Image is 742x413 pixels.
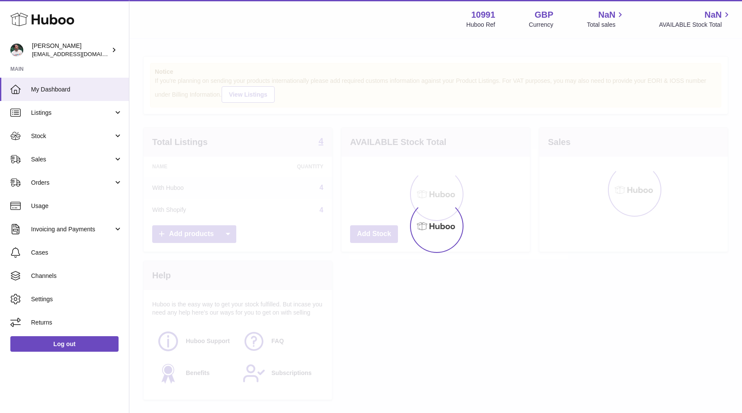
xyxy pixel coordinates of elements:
[598,9,615,21] span: NaN
[535,9,553,21] strong: GBP
[31,179,113,187] span: Orders
[32,42,110,58] div: [PERSON_NAME]
[10,336,119,352] a: Log out
[659,9,732,29] a: NaN AVAILABLE Stock Total
[31,155,113,164] span: Sales
[31,295,122,303] span: Settings
[659,21,732,29] span: AVAILABLE Stock Total
[529,21,554,29] div: Currency
[704,9,722,21] span: NaN
[466,21,495,29] div: Huboo Ref
[471,9,495,21] strong: 10991
[31,202,122,210] span: Usage
[32,50,127,57] span: [EMAIL_ADDRESS][DOMAIN_NAME]
[31,272,122,280] span: Channels
[10,44,23,57] img: timshieff@gmail.com
[587,21,625,29] span: Total sales
[31,249,122,257] span: Cases
[31,225,113,233] span: Invoicing and Payments
[31,318,122,327] span: Returns
[31,132,113,140] span: Stock
[31,85,122,94] span: My Dashboard
[587,9,625,29] a: NaN Total sales
[31,109,113,117] span: Listings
